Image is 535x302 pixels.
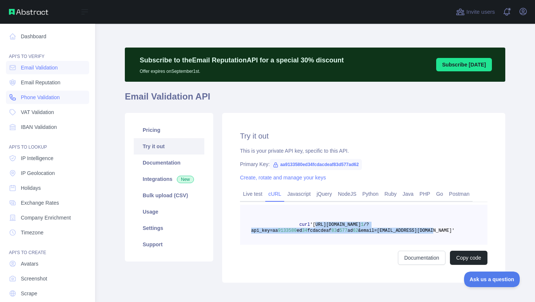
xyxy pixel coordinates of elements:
[433,188,446,200] a: Go
[359,188,382,200] a: Python
[6,196,89,210] a: Exchange Rates
[21,64,58,71] span: Email Validation
[134,155,204,171] a: Documentation
[240,160,487,168] div: Primary Key:
[398,251,445,265] a: Documentation
[353,228,358,233] span: 62
[450,251,487,265] button: Copy code
[446,188,473,200] a: Postman
[454,6,496,18] button: Invite users
[6,226,89,239] a: Timezone
[240,131,487,141] h2: Try it out
[6,30,89,43] a: Dashboard
[134,236,204,253] a: Support
[464,272,520,287] iframe: Toggle Customer Support
[340,228,348,233] span: 577
[9,9,48,15] img: Abstract API
[140,55,344,65] p: Subscribe to the Email Reputation API for a special 30 % discount
[299,222,310,227] span: curl
[284,188,314,200] a: Javascript
[466,8,495,16] span: Invite users
[270,159,362,170] span: aa9133580ed34fcdacdeaf83d577ad62
[6,166,89,180] a: IP Geolocation
[6,61,89,74] a: Email Validation
[21,214,71,221] span: Company Enrichment
[240,175,326,181] a: Create, rotate and manage your keys
[6,45,89,59] div: API'S TO VERIFY
[6,181,89,195] a: Holidays
[6,135,89,150] div: API'S TO LOOKUP
[358,228,454,233] span: &email=[EMAIL_ADDRESS][DOMAIN_NAME]'
[21,94,60,101] span: Phone Validation
[21,184,41,192] span: Holidays
[21,108,54,116] span: VAT Validation
[140,65,344,74] p: Offer expires on September 1st.
[278,228,296,233] span: 9133580
[240,147,487,155] div: This is your private API key, specific to this API.
[134,171,204,187] a: Integrations New
[134,187,204,204] a: Bulk upload (CSV)
[400,188,417,200] a: Java
[6,76,89,89] a: Email Reputation
[240,188,265,200] a: Live test
[21,260,38,267] span: Avatars
[21,169,55,177] span: IP Geolocation
[347,228,353,233] span: ad
[21,123,57,131] span: IBAN Validation
[307,228,331,233] span: fcdacdeaf
[265,188,284,200] a: cURL
[382,188,400,200] a: Ruby
[134,138,204,155] a: Try it out
[6,211,89,224] a: Company Enrichment
[21,155,53,162] span: IP Intelligence
[6,241,89,256] div: API'S TO CREATE
[6,287,89,300] a: Scrape
[361,222,363,227] span: 1
[331,228,337,233] span: 83
[296,228,302,233] span: ed
[416,188,433,200] a: PHP
[21,275,47,282] span: Screenshot
[6,152,89,165] a: IP Intelligence
[436,58,492,71] button: Subscribe [DATE]
[6,105,89,119] a: VAT Validation
[6,257,89,270] a: Avatars
[177,176,194,183] span: New
[134,204,204,220] a: Usage
[21,229,43,236] span: Timezone
[21,79,61,86] span: Email Reputation
[134,220,204,236] a: Settings
[134,122,204,138] a: Pricing
[310,222,361,227] span: '[URL][DOMAIN_NAME]
[314,188,335,200] a: jQuery
[335,188,359,200] a: NodeJS
[21,290,37,297] span: Scrape
[21,199,59,207] span: Exchange Rates
[6,272,89,285] a: Screenshot
[302,228,307,233] span: 34
[125,91,505,108] h1: Email Validation API
[6,120,89,134] a: IBAN Validation
[337,228,339,233] span: d
[6,91,89,104] a: Phone Validation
